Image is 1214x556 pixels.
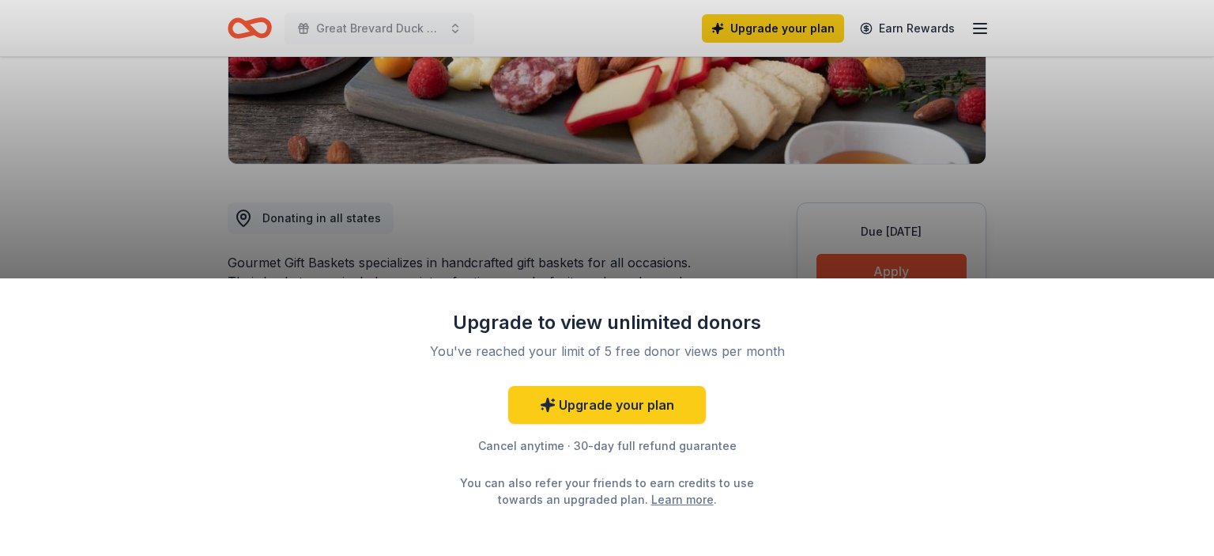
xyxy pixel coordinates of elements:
[420,342,794,361] div: You've reached your limit of 5 free donor views per month
[508,386,706,424] a: Upgrade your plan
[402,310,812,335] div: Upgrade to view unlimited donors
[651,491,714,508] a: Learn more
[402,437,812,456] div: Cancel anytime · 30-day full refund guarantee
[446,475,768,508] div: You can also refer your friends to earn credits to use towards an upgraded plan. .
